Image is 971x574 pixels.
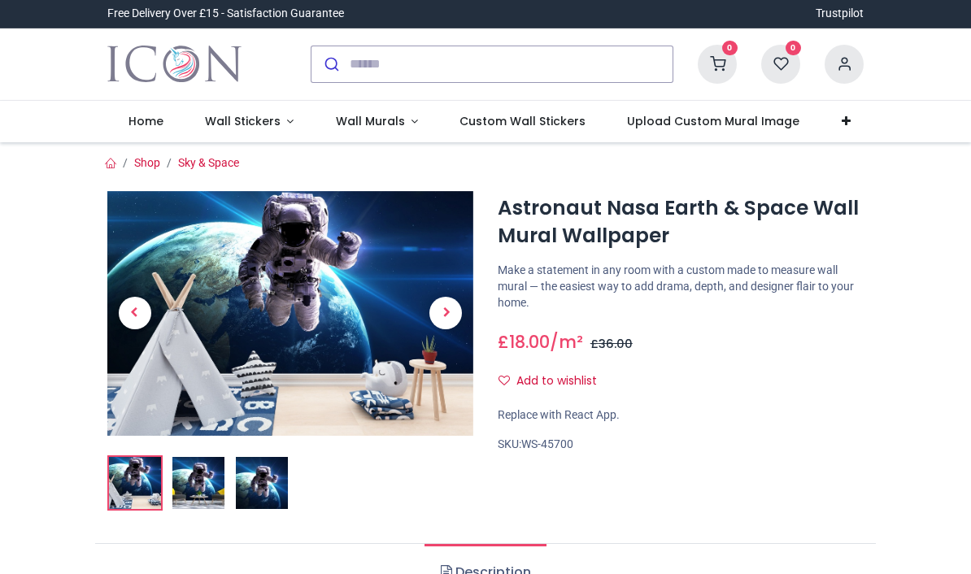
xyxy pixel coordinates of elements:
[550,330,583,354] span: /m²
[336,113,405,129] span: Wall Murals
[107,41,242,87] a: Logo of Icon Wall Stickers
[311,46,350,82] button: Submit
[498,437,864,453] div: SKU:
[599,336,633,352] span: 36.00
[172,457,224,509] img: WS-45700-02
[521,437,573,450] span: WS-45700
[627,113,799,129] span: Upload Custom Mural Image
[498,330,550,354] span: £
[498,263,864,311] p: Make a statement in any room with a custom made to measure wall mural — the easiest way to add dr...
[107,41,242,87] img: Icon Wall Stickers
[498,407,864,424] div: Replace with React App.
[119,297,151,329] span: Previous
[236,457,288,509] img: WS-45700-03
[761,56,800,69] a: 0
[315,101,439,143] a: Wall Murals
[205,113,281,129] span: Wall Stickers
[698,56,737,69] a: 0
[509,330,550,354] span: 18.00
[184,101,315,143] a: Wall Stickers
[722,41,738,56] sup: 0
[590,336,633,352] span: £
[498,367,611,395] button: Add to wishlistAdd to wishlist
[107,191,473,436] img: Astronaut Nasa Earth & Space Wall Mural Wallpaper
[459,113,586,129] span: Custom Wall Stickers
[429,297,462,329] span: Next
[498,194,864,250] h1: Astronaut Nasa Earth & Space Wall Mural Wallpaper
[109,457,161,509] img: Astronaut Nasa Earth & Space Wall Mural Wallpaper
[128,113,163,129] span: Home
[134,156,160,169] a: Shop
[816,6,864,22] a: Trustpilot
[419,228,474,399] a: Next
[107,228,163,399] a: Previous
[499,375,510,386] i: Add to wishlist
[178,156,239,169] a: Sky & Space
[786,41,801,56] sup: 0
[107,6,344,22] div: Free Delivery Over £15 - Satisfaction Guarantee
